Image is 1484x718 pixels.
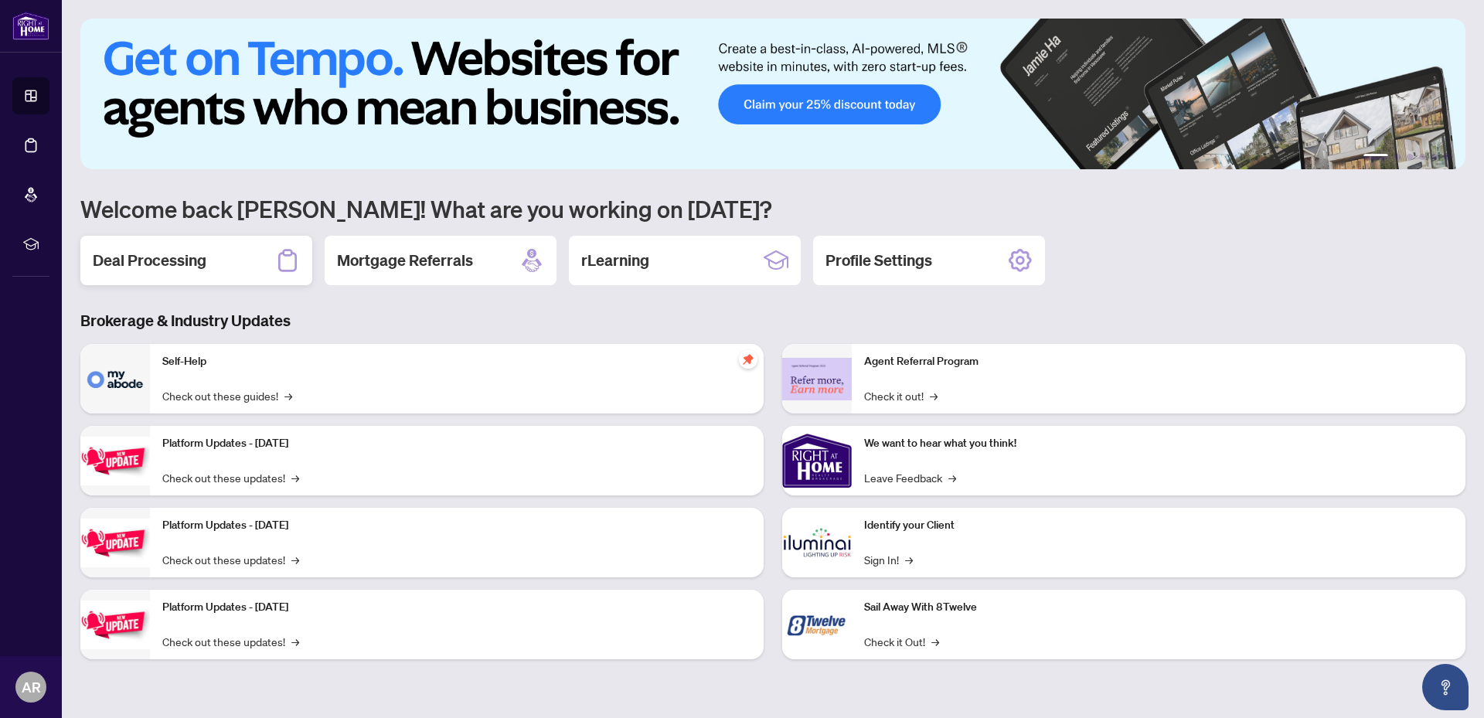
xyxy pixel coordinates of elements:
[162,435,751,452] p: Platform Updates - [DATE]
[864,633,939,650] a: Check it Out!→
[22,676,41,698] span: AR
[93,250,206,271] h2: Deal Processing
[864,387,938,404] a: Check it out!→
[80,437,150,485] img: Platform Updates - July 21, 2025
[782,508,852,577] img: Identify your Client
[864,599,1453,616] p: Sail Away With 8Twelve
[782,358,852,400] img: Agent Referral Program
[1431,154,1438,160] button: 5
[864,551,913,568] a: Sign In!→
[1444,154,1450,160] button: 6
[162,551,299,568] a: Check out these updates!→
[739,350,757,369] span: pushpin
[864,353,1453,370] p: Agent Referral Program
[864,435,1453,452] p: We want to hear what you think!
[162,353,751,370] p: Self-Help
[80,19,1465,169] img: Slide 0
[291,633,299,650] span: →
[162,517,751,534] p: Platform Updates - [DATE]
[930,387,938,404] span: →
[931,633,939,650] span: →
[80,194,1465,223] h1: Welcome back [PERSON_NAME]! What are you working on [DATE]?
[1419,154,1425,160] button: 4
[162,599,751,616] p: Platform Updates - [DATE]
[864,469,956,486] a: Leave Feedback→
[1363,154,1388,160] button: 1
[864,517,1453,534] p: Identify your Client
[80,310,1465,332] h3: Brokerage & Industry Updates
[581,250,649,271] h2: rLearning
[1394,154,1401,160] button: 2
[80,519,150,567] img: Platform Updates - July 8, 2025
[291,551,299,568] span: →
[162,469,299,486] a: Check out these updates!→
[782,590,852,659] img: Sail Away With 8Twelve
[80,601,150,649] img: Platform Updates - June 23, 2025
[291,469,299,486] span: →
[1407,154,1413,160] button: 3
[80,344,150,413] img: Self-Help
[825,250,932,271] h2: Profile Settings
[948,469,956,486] span: →
[1422,664,1469,710] button: Open asap
[162,387,292,404] a: Check out these guides!→
[905,551,913,568] span: →
[284,387,292,404] span: →
[12,12,49,40] img: logo
[337,250,473,271] h2: Mortgage Referrals
[782,426,852,495] img: We want to hear what you think!
[162,633,299,650] a: Check out these updates!→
